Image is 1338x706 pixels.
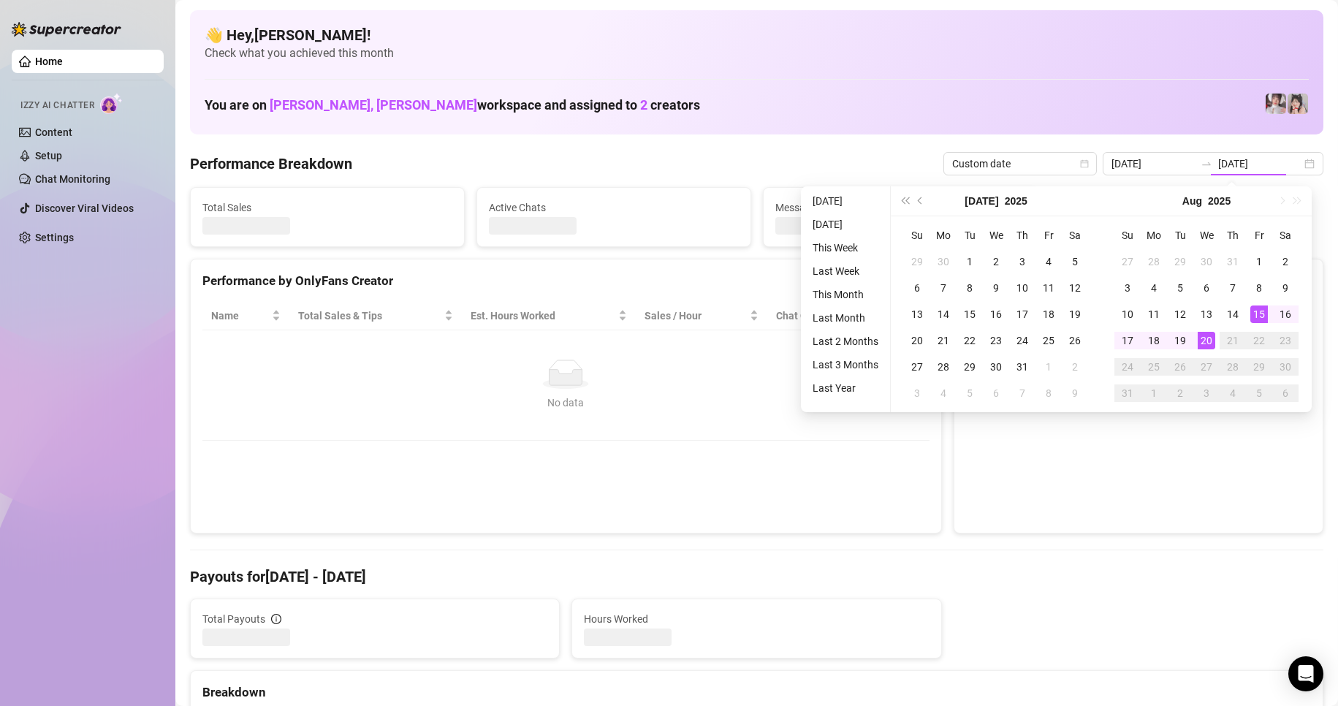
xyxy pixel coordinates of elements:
[1288,656,1323,691] div: Open Intercom Messenger
[636,302,767,330] th: Sales / Hour
[1288,94,1308,114] img: Ani
[211,308,269,324] span: Name
[205,97,700,113] h1: You are on workspace and assigned to creators
[202,200,452,216] span: Total Sales
[202,302,289,330] th: Name
[952,153,1088,175] span: Custom date
[35,202,134,214] a: Discover Viral Videos
[1218,156,1301,172] input: End date
[767,302,929,330] th: Chat Conversion
[1201,158,1212,170] span: swap-right
[12,22,121,37] img: logo-BBDzfeDw.svg
[645,308,747,324] span: Sales / Hour
[298,308,441,324] span: Total Sales & Tips
[489,200,739,216] span: Active Chats
[289,302,462,330] th: Total Sales & Tips
[190,566,1323,587] h4: Payouts for [DATE] - [DATE]
[584,611,929,627] span: Hours Worked
[1201,158,1212,170] span: to
[20,99,94,113] span: Izzy AI Chatter
[35,56,63,67] a: Home
[640,97,647,113] span: 2
[205,25,1309,45] h4: 👋 Hey, [PERSON_NAME] !
[202,611,265,627] span: Total Payouts
[190,153,352,174] h4: Performance Breakdown
[35,150,62,162] a: Setup
[217,395,915,411] div: No data
[775,200,1025,216] span: Messages Sent
[35,126,72,138] a: Content
[776,308,908,324] span: Chat Conversion
[271,614,281,624] span: info-circle
[100,93,123,114] img: AI Chatter
[35,173,110,185] a: Chat Monitoring
[202,271,930,291] div: Performance by OnlyFans Creator
[205,45,1309,61] span: Check what you achieved this month
[1266,94,1286,114] img: Rosie
[966,271,1311,291] div: Sales by OnlyFans Creator
[202,683,1311,702] div: Breakdown
[1080,159,1089,168] span: calendar
[35,232,74,243] a: Settings
[270,97,477,113] span: [PERSON_NAME], [PERSON_NAME]
[471,308,615,324] div: Est. Hours Worked
[1111,156,1195,172] input: Start date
